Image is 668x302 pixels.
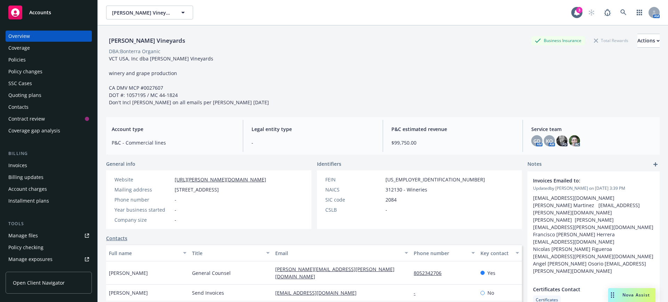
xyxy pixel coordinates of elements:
div: Billing updates [8,172,43,183]
div: Overview [8,31,30,42]
button: Key contact [478,245,522,261]
a: Manage certificates [6,266,92,277]
p: [EMAIL_ADDRESS][DOMAIN_NAME] [PERSON_NAME] Martinez [EMAIL_ADDRESS][PERSON_NAME][DOMAIN_NAME] [PE... [533,194,654,275]
div: Key contact [480,250,511,257]
div: Quoting plans [8,90,41,101]
span: Nova Assist [622,292,650,298]
a: add [651,160,660,169]
a: Coverage gap analysis [6,125,92,136]
span: [PERSON_NAME] [109,269,148,277]
div: Email [275,250,400,257]
div: Business Insurance [531,36,585,45]
div: Contract review [8,113,45,124]
div: Phone number [414,250,467,257]
span: Notes [527,160,542,169]
span: 312130 - Wineries [385,186,427,193]
span: - [175,206,176,213]
span: [STREET_ADDRESS] [175,186,219,193]
span: - [175,216,176,223]
a: Switch app [633,6,646,19]
div: SIC code [325,196,383,203]
a: Manage exposures [6,254,92,265]
div: Invoices [8,160,27,171]
button: Full name [106,245,189,261]
a: Manage files [6,230,92,241]
span: Invoices Emailed to: [533,177,636,184]
img: photo [569,135,580,146]
span: Updated by [PERSON_NAME] on [DATE] 3:39 PM [533,185,654,191]
span: GD [533,137,540,145]
div: Policies [8,54,26,65]
a: Contacts [106,235,127,242]
span: - [252,139,374,146]
div: SSC Cases [8,78,32,89]
button: Nova Assist [608,288,655,302]
div: CSLB [325,206,383,213]
button: Actions [637,34,660,48]
span: [PERSON_NAME] [109,289,148,296]
span: Accounts [29,10,51,15]
a: [EMAIL_ADDRESS][DOMAIN_NAME] [275,289,362,296]
a: Quoting plans [6,90,92,101]
a: Report a Bug [601,6,614,19]
a: SSC Cases [6,78,92,89]
div: Coverage [8,42,30,54]
span: - [175,196,176,203]
a: Coverage [6,42,92,54]
span: KO [546,137,553,145]
div: [PERSON_NAME] Vineyards [106,36,188,45]
span: P&C - Commercial lines [112,139,234,146]
span: VCT USA, Inc dba [PERSON_NAME] Vineyards winery and grape production CA DMV MCP #0027607 DOT #: 1... [109,55,269,106]
div: Title [192,250,262,257]
a: Search [617,6,630,19]
a: Policy changes [6,66,92,77]
div: FEIN [325,176,383,183]
a: Contract review [6,113,92,124]
div: Contacts [8,101,29,113]
span: Yes [487,269,495,277]
div: Drag to move [608,288,617,302]
div: Coverage gap analysis [8,125,60,136]
span: [US_EMPLOYER_IDENTIFICATION_NUMBER] [385,176,485,183]
a: Policy checking [6,242,92,253]
button: Email [272,245,411,261]
span: P&C estimated revenue [391,125,514,133]
div: Manage exposures [8,254,53,265]
a: Accounts [6,3,92,22]
div: Invoices Emailed to:Updatedby [PERSON_NAME] on [DATE] 3:39 PM[EMAIL_ADDRESS][DOMAIN_NAME] [PERSON... [527,171,660,280]
span: 2084 [385,196,397,203]
span: General Counsel [192,269,231,277]
button: Phone number [411,245,477,261]
a: - [414,289,421,296]
div: Account charges [8,183,47,195]
div: Policy checking [8,242,43,253]
div: NAICS [325,186,383,193]
span: No [487,289,494,296]
a: [URL][PERSON_NAME][DOMAIN_NAME] [175,176,266,183]
div: 3 [576,7,582,13]
div: Manage certificates [8,266,54,277]
a: 8052342706 [414,270,447,276]
span: - [385,206,387,213]
div: Manage files [8,230,38,241]
div: Policy changes [8,66,42,77]
a: [PERSON_NAME][EMAIL_ADDRESS][PERSON_NAME][DOMAIN_NAME] [275,266,395,280]
a: Contacts [6,101,92,113]
span: [PERSON_NAME] Vineyards [112,9,172,16]
span: General info [106,160,135,168]
span: Send Invoices [192,289,224,296]
div: Year business started [114,206,172,213]
span: Identifiers [317,160,341,168]
div: Phone number [114,196,172,203]
a: Overview [6,31,92,42]
span: Legal entity type [252,125,374,133]
span: Open Client Navigator [13,279,65,286]
div: Website [114,176,172,183]
div: Company size [114,216,172,223]
span: Account type [112,125,234,133]
a: Invoices [6,160,92,171]
span: Certificates Contact [533,286,636,293]
div: Actions [637,34,660,47]
a: Account charges [6,183,92,195]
